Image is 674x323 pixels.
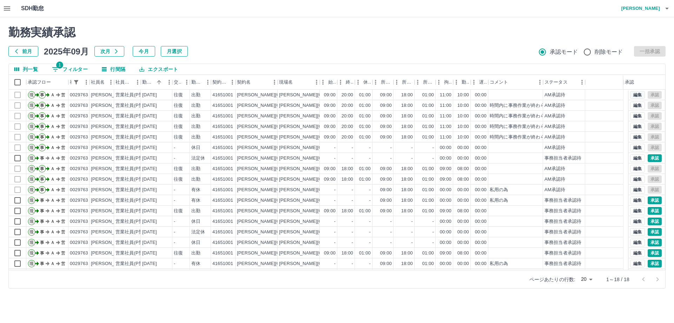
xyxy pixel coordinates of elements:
div: [PERSON_NAME][GEOGRAPHIC_DATA] [237,102,324,109]
button: 承認 [648,218,662,225]
div: 11:00 [440,92,451,98]
div: [PERSON_NAME] [91,123,129,130]
text: 現 [29,103,34,108]
div: 00:00 [475,155,487,162]
div: - [432,144,434,151]
div: 41651001 [212,134,233,141]
div: 09:00 [440,166,451,172]
div: [DATE] [142,113,157,119]
div: 20:00 [342,92,353,98]
div: 出勤 [191,113,200,119]
text: 営 [61,103,65,108]
div: 社員名 [91,75,105,90]
div: 始業 [328,75,336,90]
button: 月選択 [161,46,188,57]
div: - [369,144,371,151]
div: AM承認待 [544,134,565,141]
div: [PERSON_NAME] [91,166,129,172]
div: 始業 [320,75,337,90]
div: 09:00 [380,92,392,98]
div: 41651001 [212,113,233,119]
button: 承認 [648,260,662,267]
div: 1件のフィルターを適用中 [71,77,81,87]
div: 社員区分 [115,75,132,90]
div: 時間内に事務作業が終わらない為残業 [490,134,568,141]
div: 往復 [174,92,183,98]
div: - [334,155,336,162]
div: 20:00 [342,102,353,109]
div: 09:00 [380,113,392,119]
div: 0029763 [70,166,88,172]
div: 09:00 [324,92,336,98]
div: 終業 [337,75,355,90]
div: 現場名 [279,75,293,90]
button: フィルター表示 [71,77,81,87]
button: メニュー [577,77,587,88]
div: 営業社員(P契約) [115,166,150,172]
button: 編集 [630,91,645,99]
text: Ａ [51,156,55,161]
div: 09:00 [380,176,392,183]
div: 10:00 [457,102,469,109]
div: 18:00 [401,123,413,130]
div: 11:00 [440,123,451,130]
div: 01:00 [422,123,434,130]
text: Ａ [51,124,55,129]
div: 18:00 [401,92,413,98]
div: [PERSON_NAME] [91,144,129,151]
div: 所定休憩 [423,75,434,90]
div: [DATE] [142,92,157,98]
div: 往復 [174,102,183,109]
div: [PERSON_NAME][GEOGRAPHIC_DATA] [237,166,324,172]
div: 00:00 [475,166,487,172]
text: 営 [61,145,65,150]
div: - [411,155,413,162]
div: 09:00 [324,176,336,183]
button: 編集 [630,249,645,257]
div: [DATE] [142,144,157,151]
div: 交通費 [174,75,181,90]
div: 18:00 [342,176,353,183]
button: メニュー [269,77,280,88]
div: 0029763 [70,102,88,109]
div: [PERSON_NAME] [91,92,129,98]
div: ステータス [543,75,585,90]
div: 41651001 [212,123,233,130]
div: 社員番号 [68,75,90,90]
div: [PERSON_NAME][GEOGRAPHIC_DATA]きよたけ児童クラブ [279,155,407,162]
div: [PERSON_NAME][GEOGRAPHIC_DATA]きよたけ児童クラブ [279,176,407,183]
div: 09:00 [440,176,451,183]
div: [PERSON_NAME][GEOGRAPHIC_DATA]きよたけ児童クラブ [279,92,407,98]
text: Ａ [51,145,55,150]
div: AM承認待 [544,102,565,109]
div: 勤務日 [142,75,154,90]
span: 承認モード [550,48,578,56]
text: 営 [61,92,65,97]
div: 10:00 [457,134,469,141]
button: メニュー [164,77,174,88]
div: 01:00 [359,166,371,172]
button: メニュー [181,77,192,88]
div: 事務担当者承認待 [544,155,581,162]
div: 09:00 [380,123,392,130]
div: - [390,144,392,151]
button: ソート [154,77,164,87]
div: 01:00 [422,92,434,98]
div: 20 [578,274,595,284]
div: [PERSON_NAME] [91,113,129,119]
div: [PERSON_NAME][GEOGRAPHIC_DATA] [237,92,324,98]
div: 契約名 [236,75,278,90]
div: 出勤 [191,102,200,109]
text: 事 [40,103,44,108]
div: 契約コード [211,75,236,90]
div: [PERSON_NAME][GEOGRAPHIC_DATA]きよたけ児童クラブ [279,134,407,141]
div: 41651001 [212,102,233,109]
div: 拘束 [444,75,452,90]
div: [PERSON_NAME] [91,155,129,162]
div: 18:00 [401,102,413,109]
button: 編集 [630,175,645,183]
div: 出勤 [191,166,200,172]
div: AM承認待 [544,92,565,98]
h2: 勤務実績承認 [8,26,666,39]
div: 0029763 [70,113,88,119]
